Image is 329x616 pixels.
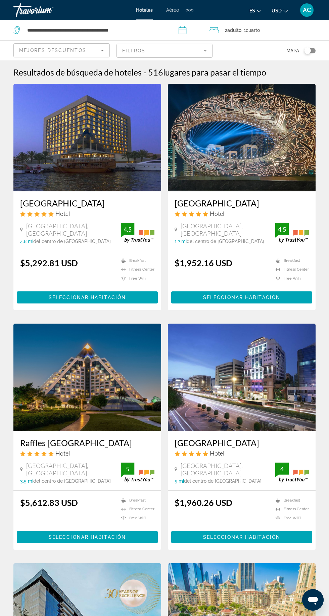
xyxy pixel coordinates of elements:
a: [GEOGRAPHIC_DATA] [20,198,154,208]
iframe: Botón para iniciar la ventana de mensajería [302,589,324,611]
li: Fitness Center [118,507,154,512]
a: Seleccionar habitación [17,532,158,540]
span: 1.2 mi [175,239,187,244]
span: Hotel [55,210,70,217]
a: Aéreo [166,7,179,13]
li: Free WiFi [118,515,154,521]
a: [GEOGRAPHIC_DATA] [175,198,309,208]
img: Hotel image [13,84,161,191]
li: Breakfast [118,497,154,503]
span: lugares para pasar el tiempo [163,67,266,77]
span: del centro de [GEOGRAPHIC_DATA] [33,239,111,244]
div: 5 star Hotel [20,210,154,217]
button: Seleccionar habitación [17,531,158,543]
button: Check-in date: May 1, 2026 Check-out date: May 31, 2026 [168,20,202,40]
button: Travelers: 2 adults, 0 children [202,20,329,40]
button: Seleccionar habitación [171,291,312,303]
span: [GEOGRAPHIC_DATA], [GEOGRAPHIC_DATA] [181,462,275,477]
li: Free WiFi [272,515,309,521]
a: Seleccionar habitación [17,293,158,300]
span: Hotel [210,210,224,217]
div: 4.5 [121,225,134,233]
span: 5 mi [175,478,184,484]
div: 5 star Hotel [20,449,154,457]
a: [GEOGRAPHIC_DATA] [175,438,309,448]
li: Free WiFi [272,276,309,281]
button: User Menu [298,3,316,17]
button: Change currency [272,6,288,15]
span: Mapa [286,46,299,55]
div: 5 star Hotel [175,210,309,217]
div: 5 [121,465,134,473]
img: trustyou-badge.svg [121,463,154,482]
span: Seleccionar habitación [203,534,280,540]
span: del centro de [GEOGRAPHIC_DATA] [184,478,262,484]
span: Cuarto [246,28,260,33]
span: 3.5 mi [20,478,33,484]
li: Fitness Center [272,507,309,512]
button: Toggle map [299,48,316,54]
img: Hotel image [13,324,161,431]
div: 5 star Hotel [175,449,309,457]
ins: $5,292.81 USD [20,258,78,268]
div: 4.5 [275,225,289,233]
span: AC [303,7,311,13]
img: Hotel image [168,324,316,431]
li: Fitness Center [118,267,154,273]
a: Seleccionar habitación [171,293,312,300]
ins: $1,952.16 USD [175,258,232,268]
h1: Resultados de búsqueda de hoteles [13,67,142,77]
span: - [143,67,146,77]
button: Change language [249,6,262,15]
a: Travorium [13,1,81,19]
ins: $1,960.26 USD [175,497,232,508]
button: Seleccionar habitación [17,291,158,303]
li: Breakfast [272,258,309,264]
a: Raffles [GEOGRAPHIC_DATA] [20,438,154,448]
span: [GEOGRAPHIC_DATA], [GEOGRAPHIC_DATA] [181,222,275,237]
li: Free WiFi [118,276,154,281]
span: es [249,8,255,13]
li: Breakfast [272,497,309,503]
span: Hotel [55,449,70,457]
div: 4 [275,465,289,473]
span: Seleccionar habitación [49,534,126,540]
span: [GEOGRAPHIC_DATA], [GEOGRAPHIC_DATA] [26,222,121,237]
img: trustyou-badge.svg [275,463,309,482]
button: Extra navigation items [186,5,193,15]
mat-select: Sort by [19,46,104,54]
span: USD [272,8,282,13]
span: 2 [225,26,241,35]
button: Filter [116,43,213,58]
img: trustyou-badge.svg [121,223,154,243]
li: Breakfast [118,258,154,264]
h2: 516 [148,67,266,77]
span: Seleccionar habitación [49,295,126,300]
img: Hotel image [168,84,316,191]
span: Seleccionar habitación [203,295,280,300]
span: del centro de [GEOGRAPHIC_DATA] [187,239,264,244]
span: [GEOGRAPHIC_DATA], [GEOGRAPHIC_DATA] [26,462,121,477]
span: 4.8 mi [20,239,33,244]
span: del centro de [GEOGRAPHIC_DATA] [33,478,111,484]
a: Seleccionar habitación [171,532,312,540]
span: Mejores descuentos [19,48,86,53]
span: , 1 [241,26,260,35]
ins: $5,612.83 USD [20,497,78,508]
span: Adulto [227,28,241,33]
li: Fitness Center [272,267,309,273]
a: Hoteles [136,7,153,13]
span: Hotel [210,449,224,457]
img: trustyou-badge.svg [275,223,309,243]
button: Seleccionar habitación [171,531,312,543]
